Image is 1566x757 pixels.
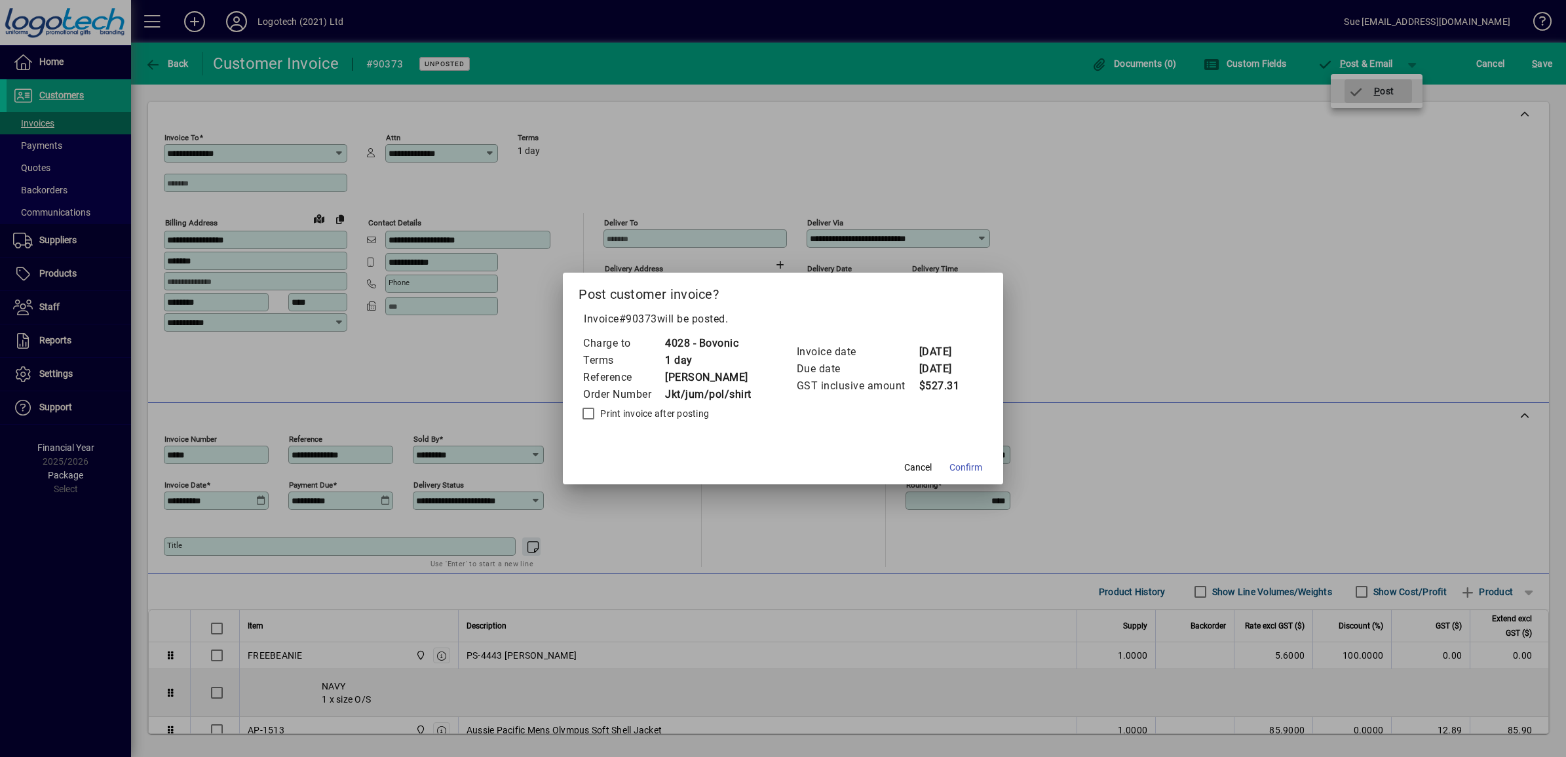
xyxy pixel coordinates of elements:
td: 4028 - Bovonic [664,335,752,352]
td: GST inclusive amount [796,378,919,395]
td: Reference [582,369,664,386]
span: #90373 [619,313,657,325]
h2: Post customer invoice? [563,273,1003,311]
td: Due date [796,360,919,378]
td: $527.31 [919,378,971,395]
td: Terms [582,352,664,369]
span: Confirm [949,461,982,475]
td: [DATE] [919,343,971,360]
button: Cancel [897,456,939,479]
p: Invoice will be posted . [579,311,987,327]
span: Cancel [904,461,932,475]
td: Charge to [582,335,664,352]
td: [DATE] [919,360,971,378]
td: Order Number [582,386,664,403]
td: Invoice date [796,343,919,360]
td: [PERSON_NAME] [664,369,752,386]
label: Print invoice after posting [598,407,709,420]
td: Jkt/jum/pol/shirt [664,386,752,403]
td: 1 day [664,352,752,369]
button: Confirm [944,456,987,479]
